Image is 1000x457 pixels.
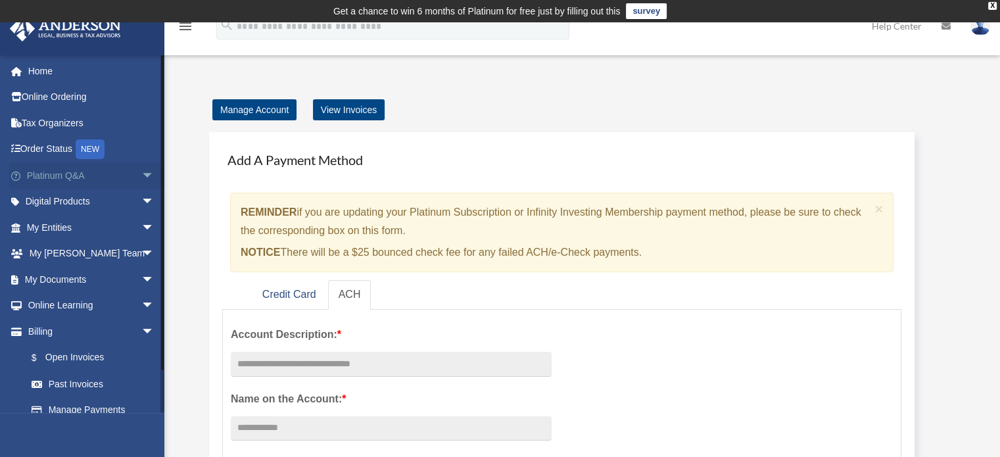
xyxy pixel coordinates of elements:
a: Past Invoices [18,371,174,397]
a: Manage Payments [18,397,168,423]
p: There will be a $25 bounced check fee for any failed ACH/e-Check payments. [241,243,870,262]
a: Billingarrow_drop_down [9,318,174,345]
a: View Invoices [313,99,385,120]
strong: NOTICE [241,247,280,258]
label: Name on the Account: [231,390,552,408]
div: Get a chance to win 6 months of Platinum for free just by filling out this [333,3,621,19]
a: Manage Account [212,99,297,120]
a: Tax Organizers [9,110,174,136]
a: My Documentsarrow_drop_down [9,266,174,293]
div: NEW [76,139,105,159]
span: arrow_drop_down [141,214,168,241]
h4: Add A Payment Method [222,145,901,174]
a: ACH [328,280,371,310]
a: Credit Card [252,280,327,310]
a: My Entitiesarrow_drop_down [9,214,174,241]
strong: REMINDER [241,206,297,218]
a: menu [178,23,193,34]
span: arrow_drop_down [141,293,168,320]
span: arrow_drop_down [141,318,168,345]
a: Order StatusNEW [9,136,174,163]
span: $ [39,350,45,366]
a: My [PERSON_NAME] Teamarrow_drop_down [9,241,174,267]
a: $Open Invoices [18,345,174,372]
div: close [988,2,997,10]
a: Platinum Q&Aarrow_drop_down [9,162,174,189]
span: arrow_drop_down [141,162,168,189]
a: survey [626,3,667,19]
a: Online Ordering [9,84,174,110]
a: Online Learningarrow_drop_down [9,293,174,319]
span: arrow_drop_down [141,266,168,293]
label: Account Description: [231,325,552,344]
img: Anderson Advisors Platinum Portal [6,16,125,41]
a: Home [9,58,174,84]
div: if you are updating your Platinum Subscription or Infinity Investing Membership payment method, p... [230,193,893,272]
span: arrow_drop_down [141,241,168,268]
span: arrow_drop_down [141,189,168,216]
button: Close [875,202,884,216]
img: User Pic [970,16,990,36]
i: search [220,18,234,32]
a: Digital Productsarrow_drop_down [9,189,174,215]
i: menu [178,18,193,34]
span: × [875,201,884,216]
